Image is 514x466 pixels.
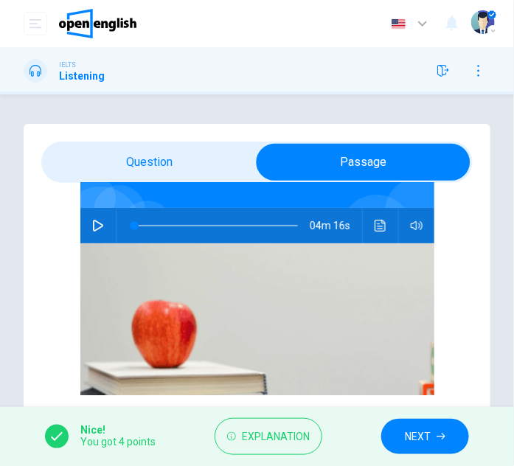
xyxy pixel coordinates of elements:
[405,428,431,446] span: NEXT
[369,208,392,243] button: Click to see the audio transcription
[215,418,322,456] button: Explanation
[471,10,495,34] img: Profile picture
[80,425,156,437] span: Nice!
[242,428,310,446] span: Explanation
[80,243,434,420] img: Economics Class
[381,419,469,455] button: NEXT
[59,70,105,82] h1: Listening
[24,12,47,35] button: open mobile menu
[59,9,136,38] img: OpenEnglish logo
[310,208,362,243] span: 04m 16s
[80,437,156,448] span: You got 4 points
[59,60,76,70] span: IELTS
[389,18,408,29] img: en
